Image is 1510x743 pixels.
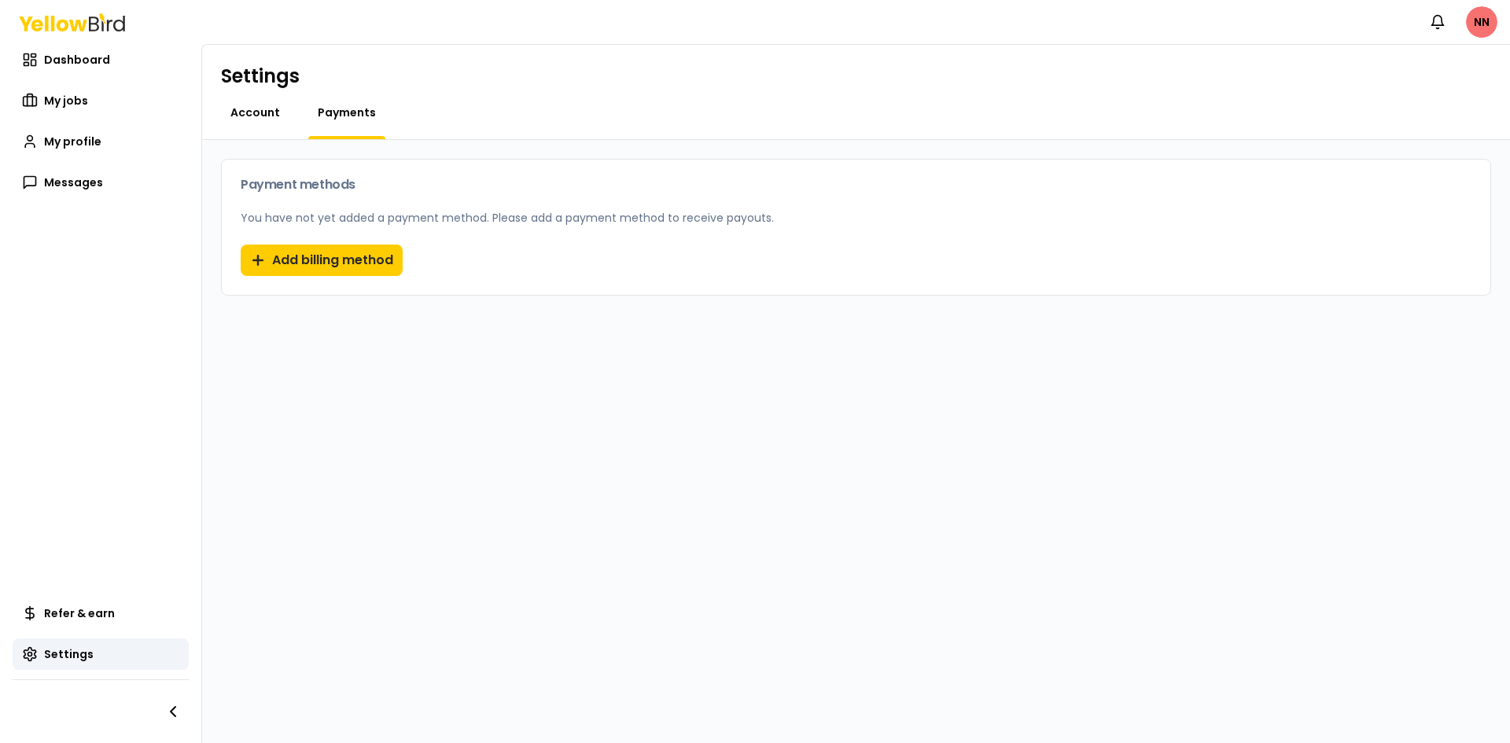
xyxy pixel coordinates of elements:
span: Messages [44,175,103,190]
h3: Payment methods [241,178,1471,191]
a: Messages [13,167,189,198]
a: Account [221,105,289,120]
span: Refer & earn [44,605,115,621]
span: My jobs [44,93,88,109]
span: Settings [44,646,94,662]
a: Payments [308,105,385,120]
span: Account [230,105,280,120]
a: Dashboard [13,44,189,75]
button: Add billing method [241,245,403,276]
span: Payments [318,105,376,120]
h1: Settings [221,64,1491,89]
a: My profile [13,126,189,157]
p: You have not yet added a payment method. Please add a payment method to receive payouts. [241,210,1471,226]
a: Settings [13,638,189,670]
span: NN [1466,6,1497,38]
span: My profile [44,134,101,149]
span: Dashboard [44,52,110,68]
a: Refer & earn [13,598,189,629]
a: My jobs [13,85,189,116]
